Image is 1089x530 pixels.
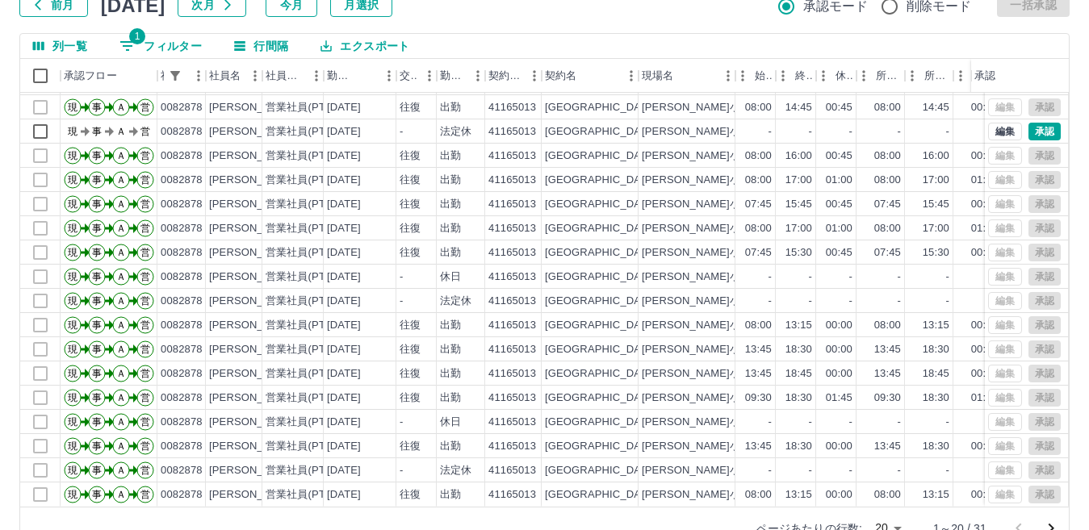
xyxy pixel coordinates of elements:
text: 営 [140,126,150,137]
div: 18:30 [785,342,812,357]
div: 00:00 [971,366,998,382]
div: - [849,294,852,309]
div: 往復 [400,390,421,406]
div: 07:45 [874,245,901,261]
div: 勤務区分 [437,59,485,93]
div: 始業 [755,59,773,93]
div: 営業社員(PT契約) [266,318,350,333]
div: [PERSON_NAME]小学校放課後学級 [642,342,815,357]
div: - [400,124,403,140]
div: 0082878 [161,269,203,285]
div: [GEOGRAPHIC_DATA] [545,294,656,309]
div: 0082878 [161,148,203,164]
div: - [809,269,812,285]
div: 営業社員(PT契約) [266,100,350,115]
text: 事 [92,102,102,113]
div: 0082878 [161,366,203,382]
div: [PERSON_NAME] [209,148,297,164]
div: 00:45 [971,148,998,164]
div: 往復 [400,342,421,357]
div: [DATE] [327,148,361,164]
div: 41165013 [488,318,536,333]
text: 営 [140,319,150,331]
div: 01:00 [971,221,998,236]
div: - [849,269,852,285]
text: 事 [92,271,102,282]
div: [DATE] [327,124,361,140]
text: Ａ [116,368,126,379]
div: 現場名 [639,59,735,93]
div: 08:00 [745,148,772,164]
div: [PERSON_NAME] [209,173,297,188]
div: [GEOGRAPHIC_DATA] [545,124,656,140]
button: ソート [354,65,377,87]
text: 事 [92,223,102,234]
div: 社員名 [209,59,241,93]
div: 00:45 [971,245,998,261]
div: 15:45 [923,197,949,212]
text: 現 [68,150,77,161]
text: Ａ [116,271,126,282]
button: メニュー [186,64,211,88]
div: 13:15 [923,318,949,333]
div: 01:00 [826,173,852,188]
div: 所定終業 [924,59,950,93]
div: [PERSON_NAME]小学校放課後学級 [642,124,815,140]
div: [DATE] [327,100,361,115]
div: 0082878 [161,221,203,236]
text: 営 [140,174,150,186]
text: Ａ [116,223,126,234]
button: 行間隔 [221,34,301,58]
div: [PERSON_NAME]小学校放課後学級 [642,318,815,333]
div: 承認フロー [61,59,157,93]
div: [PERSON_NAME] [209,124,297,140]
div: 17:00 [785,221,812,236]
div: 00:45 [826,245,852,261]
div: 13:45 [874,342,901,357]
div: 契約コード [488,59,522,93]
div: 営業社員(PT契約) [266,294,350,309]
div: 出勤 [440,245,461,261]
text: 事 [92,295,102,307]
text: Ａ [116,247,126,258]
div: 交通費 [396,59,437,93]
text: 現 [68,368,77,379]
div: 往復 [400,245,421,261]
button: フィルター表示 [164,65,186,87]
div: [DATE] [327,173,361,188]
button: メニュー [716,64,740,88]
div: 13:45 [874,366,901,382]
div: 営業社員(PT契約) [266,390,350,406]
div: [PERSON_NAME]小学校放課後学級 [642,366,815,382]
div: [GEOGRAPHIC_DATA] [545,342,656,357]
div: 00:00 [826,342,852,357]
div: 01:00 [971,173,998,188]
text: 事 [92,198,102,210]
text: Ａ [116,198,126,210]
div: [PERSON_NAME] [209,197,297,212]
div: 18:30 [785,390,812,406]
div: 41165013 [488,197,536,212]
div: 41165013 [488,366,536,382]
div: 営業社員(PT契約) [266,148,350,164]
div: 41165013 [488,342,536,357]
div: 00:45 [826,100,852,115]
div: 00:45 [826,148,852,164]
div: 出勤 [440,366,461,382]
div: [DATE] [327,390,361,406]
text: Ａ [116,150,126,161]
div: 08:00 [874,148,901,164]
text: Ａ [116,102,126,113]
div: 08:00 [745,221,772,236]
div: 終業 [776,59,816,93]
text: 事 [92,150,102,161]
div: [PERSON_NAME] [209,100,297,115]
div: 41165013 [488,221,536,236]
div: 09:30 [874,390,901,406]
div: 出勤 [440,173,461,188]
div: - [946,294,949,309]
div: 13:45 [745,342,772,357]
div: 往復 [400,318,421,333]
div: - [400,269,403,285]
button: フィルター表示 [107,34,215,58]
